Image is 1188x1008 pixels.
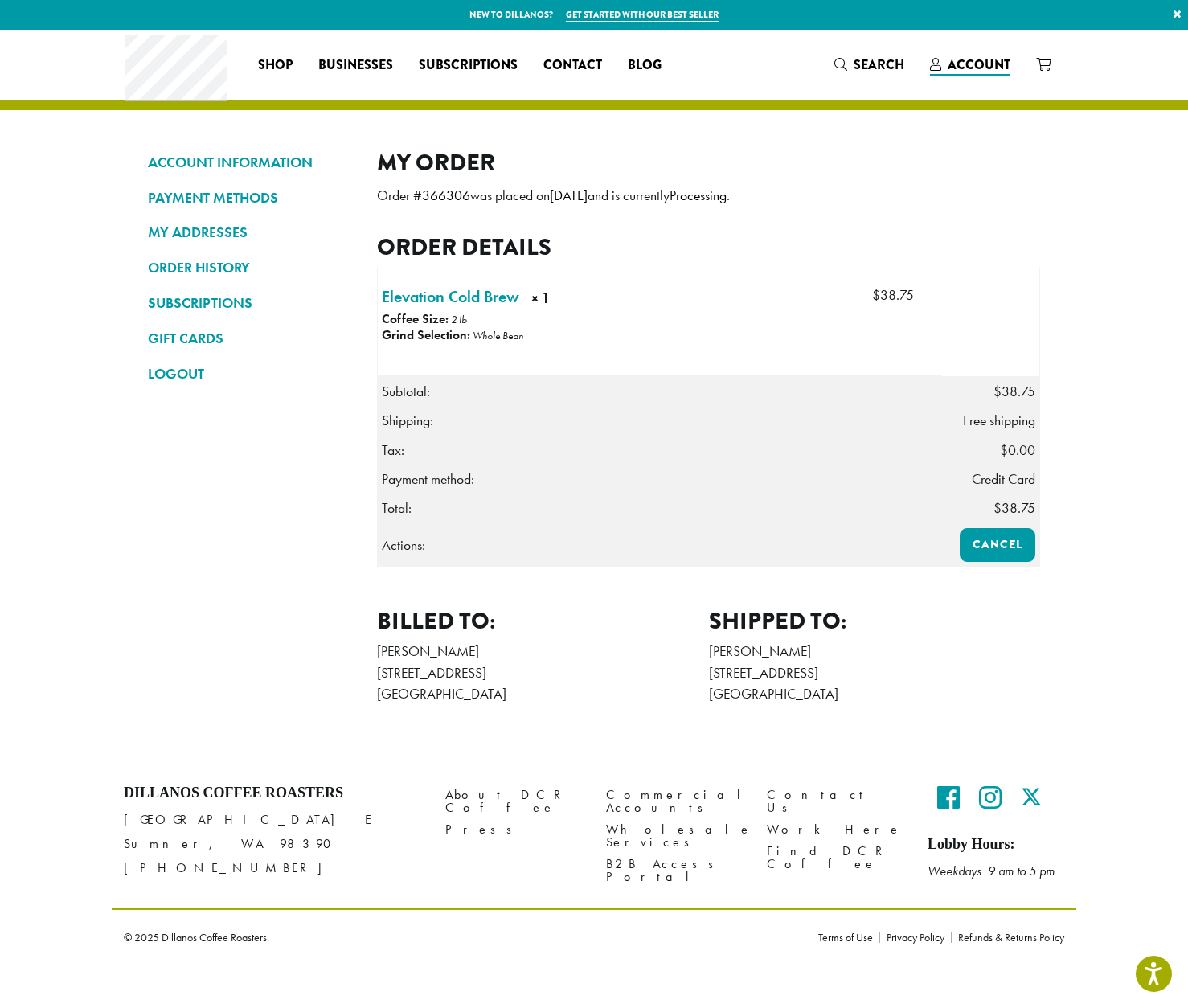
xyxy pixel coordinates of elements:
[670,186,727,204] mark: Processing
[767,841,903,875] a: Find DCR Coffee
[606,854,743,888] a: B2B Access Portal
[445,819,582,841] a: Press
[928,863,1055,879] em: Weekdays 9 am to 5 pm
[821,51,917,78] a: Search
[709,641,1041,704] address: [PERSON_NAME] [STREET_ADDRESS] [GEOGRAPHIC_DATA]
[382,326,470,343] strong: Grind Selection:
[872,286,914,304] bdi: 38.75
[993,499,1002,517] span: $
[377,182,1040,209] p: Order # was placed on and is currently .
[872,286,880,304] span: $
[451,313,467,326] p: 2 lb
[993,383,1002,400] span: $
[606,819,743,854] a: Wholesale Services
[377,149,1040,177] h2: My Order
[550,186,588,204] mark: [DATE]
[124,785,421,802] h4: Dillanos Coffee Roasters
[378,465,943,494] th: Payment method:
[1000,441,1008,459] span: $
[951,932,1064,943] a: Refunds & Returns Policy
[606,785,743,819] a: Commercial Accounts
[928,836,1064,854] h5: Lobby Hours:
[960,528,1035,562] a: Cancel order 366306
[419,55,518,76] span: Subscriptions
[709,607,1041,635] h2: Shipped to:
[473,329,523,342] p: Whole Bean
[124,932,794,943] p: © 2025 Dillanos Coffee Roasters.
[942,465,1039,494] td: Credit Card
[148,219,353,246] a: MY ADDRESSES
[148,360,353,387] a: LOGOUT
[993,499,1035,517] span: 38.75
[818,932,879,943] a: Terms of Use
[628,55,662,76] span: Blog
[378,523,943,566] th: Actions:
[566,8,719,22] a: Get started with our best seller
[543,55,602,76] span: Contact
[942,406,1039,435] td: Free shipping
[377,641,709,704] address: [PERSON_NAME] [STREET_ADDRESS] [GEOGRAPHIC_DATA]
[318,55,393,76] span: Businesses
[148,254,353,281] a: ORDER HISTORY
[258,55,293,76] span: Shop
[378,376,943,406] th: Subtotal:
[377,607,709,635] h2: Billed to:
[767,819,903,841] a: Work Here
[382,285,519,309] a: Elevation Cold Brew
[422,186,470,204] mark: 366306
[445,785,582,819] a: About DCR Coffee
[382,310,449,327] strong: Coffee Size:
[879,932,951,943] a: Privacy Policy
[993,383,1035,400] span: 38.75
[148,184,353,211] a: PAYMENT METHODS
[531,288,625,313] strong: × 1
[1000,441,1035,459] span: 0.00
[378,406,943,435] th: Shipping:
[124,808,421,880] p: [GEOGRAPHIC_DATA] E Sumner, WA 98390 [PHONE_NUMBER]
[767,785,903,819] a: Contact Us
[148,289,353,317] a: SUBSCRIPTIONS
[245,52,305,78] a: Shop
[854,55,904,74] span: Search
[148,149,353,721] nav: Account pages
[948,55,1010,74] span: Account
[377,233,1040,261] h2: Order details
[378,494,943,523] th: Total:
[148,325,353,352] a: GIFT CARDS
[148,149,353,176] a: ACCOUNT INFORMATION
[378,436,943,465] th: Tax:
